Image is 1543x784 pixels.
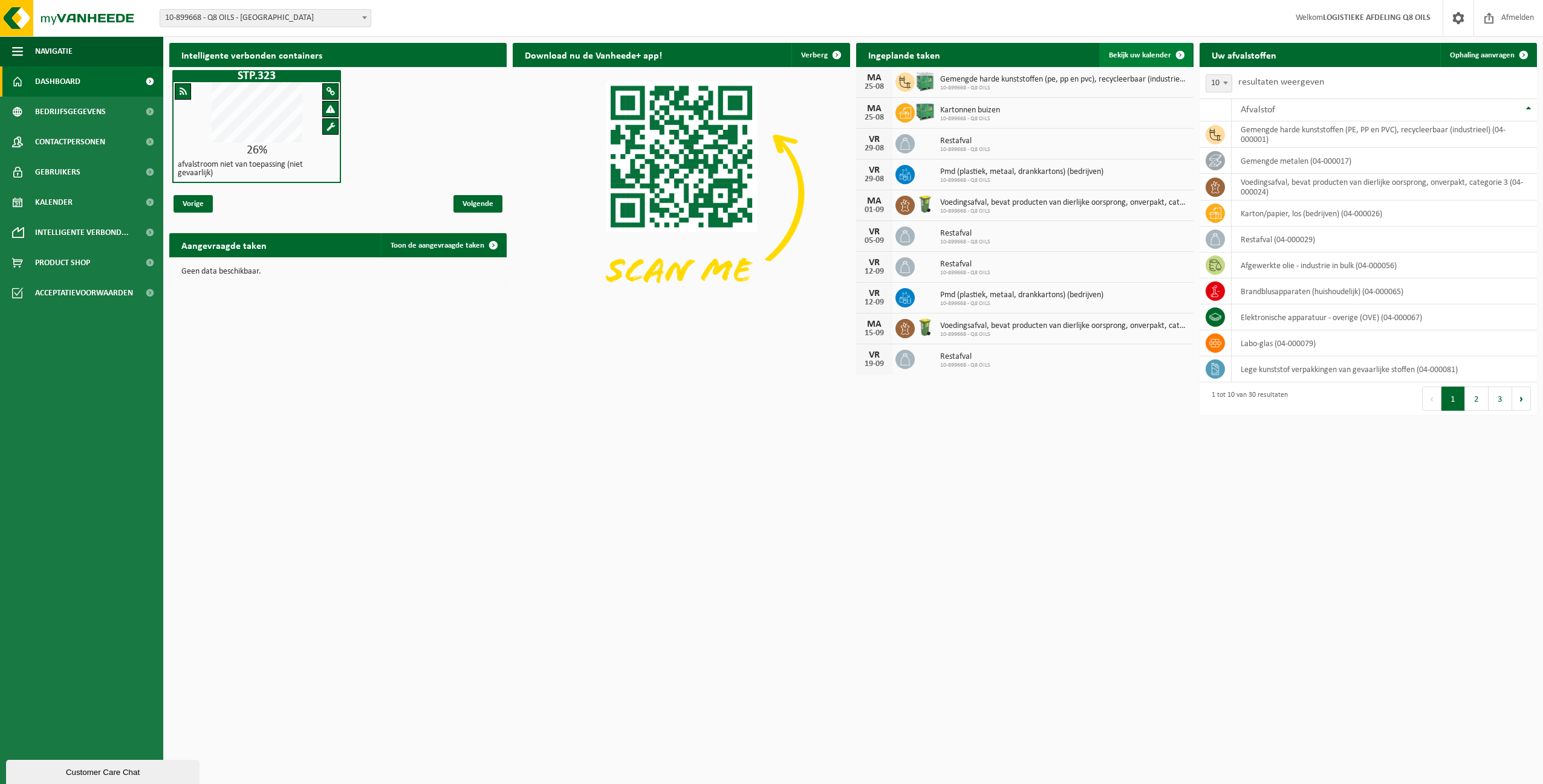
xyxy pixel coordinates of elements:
span: Verberg [801,51,828,59]
div: 25-08 [862,114,886,122]
img: PB-HB-1400-HPE-GN-01 [915,101,935,122]
td: afgewerkte olie - industrie in bulk (04-000056) [1232,252,1537,278]
span: Restafval [940,260,990,269]
button: Verberg [791,43,849,67]
div: VR [862,289,886,298]
span: 10-899668 - Q8 OILS [940,146,990,153]
span: 10-899668 - Q8 OILS [940,362,990,369]
h2: Uw afvalstoffen [1200,43,1288,66]
span: Gebruikers [35,157,80,187]
img: PB-HB-1400-HPE-GN-11 [915,70,935,92]
span: Intelligente verbond... [35,217,129,248]
span: 10 [1206,75,1232,92]
button: Next [1512,387,1531,411]
div: MA [862,320,886,329]
span: Pmd (plastiek, metaal, drankkartons) (bedrijven) [940,291,1103,300]
button: Previous [1422,387,1441,411]
span: 10-899668 - Q8 OILS [940,177,1103,184]
button: 2 [1465,387,1489,411]
div: 01-09 [862,206,886,214]
span: Ophaling aanvragen [1450,51,1515,59]
h2: Ingeplande taken [856,43,952,66]
div: 12-09 [862,268,886,276]
div: 05-09 [862,237,886,245]
h4: afvalstroom niet van toepassing (niet gevaarlijk) [178,161,336,178]
img: Download de VHEPlus App [513,67,850,320]
p: Geen data beschikbaar. [181,268,495,276]
div: 29-08 [862,175,886,184]
span: Restafval [940,137,990,146]
div: VR [862,135,886,144]
td: restafval (04-000029) [1232,227,1537,252]
div: MA [862,104,886,114]
div: VR [862,227,886,237]
span: 10-899668 - Q8 OILS [940,85,1187,92]
span: Bekijk uw kalender [1109,51,1171,59]
div: MA [862,196,886,206]
div: 29-08 [862,144,886,153]
td: lege kunststof verpakkingen van gevaarlijke stoffen (04-000081) [1232,356,1537,382]
label: resultaten weergeven [1238,77,1324,87]
span: 10 [1206,74,1232,92]
a: Toon de aangevraagde taken [381,233,505,257]
img: WB-0140-HPE-GN-50 [915,317,935,338]
div: 12-09 [862,298,886,307]
span: Toon de aangevraagde taken [391,242,484,249]
span: Voedingsafval, bevat producten van dierlijke oorsprong, onverpakt, categorie 3 [940,321,1187,331]
span: 10-899668 - Q8 OILS - ANTWERPEN [160,9,371,27]
span: Volgende [453,195,502,213]
td: brandblusapparaten (huishoudelijk) (04-000065) [1232,278,1537,304]
span: 10-899668 - Q8 OILS [940,115,1000,123]
a: Ophaling aanvragen [1440,43,1536,67]
h1: STP.323 [175,70,338,82]
div: VR [862,165,886,175]
div: 25-08 [862,83,886,91]
span: 10-899668 - Q8 OILS [940,208,1187,215]
span: Voedingsafval, bevat producten van dierlijke oorsprong, onverpakt, categorie 3 [940,198,1187,208]
span: 10-899668 - Q8 OILS [940,239,990,246]
span: Gemengde harde kunststoffen (pe, pp en pvc), recycleerbaar (industrieel) [940,75,1187,85]
td: gemengde metalen (04-000017) [1232,148,1537,174]
td: elektronische apparatuur - overige (OVE) (04-000067) [1232,304,1537,330]
div: 26% [174,144,340,156]
td: karton/papier, los (bedrijven) (04-000026) [1232,201,1537,227]
iframe: chat widget [6,757,202,784]
span: Product Shop [35,248,90,278]
div: 15-09 [862,329,886,338]
div: VR [862,350,886,360]
span: Navigatie [35,36,73,66]
h2: Intelligente verbonden containers [169,43,507,66]
h2: Download nu de Vanheede+ app! [513,43,674,66]
h2: Aangevraagde taken [169,233,279,257]
span: 10-899668 - Q8 OILS [940,269,990,277]
button: 3 [1489,387,1512,411]
span: 10-899668 - Q8 OILS [940,300,1103,307]
span: Dashboard [35,66,80,97]
span: Restafval [940,229,990,239]
span: Vorige [174,195,213,213]
div: MA [862,73,886,83]
strong: LOGISTIEKE AFDELING Q8 OILS [1323,13,1431,22]
img: WB-0140-HPE-GN-50 [915,194,935,214]
a: Bekijk uw kalender [1099,43,1192,67]
button: 1 [1441,387,1465,411]
div: VR [862,258,886,268]
span: Bedrijfsgegevens [35,97,106,127]
span: 10-899668 - Q8 OILS [940,331,1187,338]
span: Contactpersonen [35,127,105,157]
span: Restafval [940,352,990,362]
span: Kartonnen buizen [940,106,1000,115]
td: gemengde harde kunststoffen (PE, PP en PVC), recycleerbaar (industrieel) (04-000001) [1232,121,1537,148]
span: Kalender [35,187,73,217]
span: Acceptatievoorwaarden [35,278,133,308]
td: labo-glas (04-000079) [1232,330,1537,356]
span: 10-899668 - Q8 OILS - ANTWERPEN [160,10,371,27]
td: voedingsafval, bevat producten van dierlijke oorsprong, onverpakt, categorie 3 (04-000024) [1232,174,1537,201]
div: 1 tot 10 van 30 resultaten [1206,385,1288,412]
span: Afvalstof [1241,105,1275,115]
div: 19-09 [862,360,886,368]
span: Pmd (plastiek, metaal, drankkartons) (bedrijven) [940,167,1103,177]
